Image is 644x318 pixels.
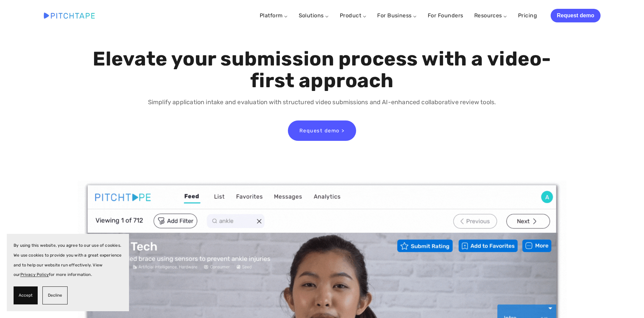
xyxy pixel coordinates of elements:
span: Decline [48,291,62,300]
a: Resources ⌵ [474,12,507,19]
p: By using this website, you agree to our use of cookies. We use cookies to provide you with a grea... [14,241,122,280]
a: Solutions ⌵ [299,12,329,19]
span: Accept [19,291,33,300]
a: Platform ⌵ [260,12,288,19]
a: For Founders [428,10,463,22]
h1: Elevate your submission process with a video-first approach [91,48,553,92]
a: Privacy Policy [20,272,49,277]
a: Pricing [518,10,537,22]
button: Accept [14,286,38,304]
a: Request demo [551,9,600,22]
a: Product ⌵ [340,12,366,19]
a: For Business ⌵ [377,12,417,19]
p: Simplify application intake and evaluation with structured video submissions and AI-enhanced coll... [91,97,553,107]
img: Pitchtape | Video Submission Management Software [44,13,95,18]
a: Request demo > [288,120,356,141]
button: Decline [42,286,68,304]
section: Cookie banner [7,234,129,311]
